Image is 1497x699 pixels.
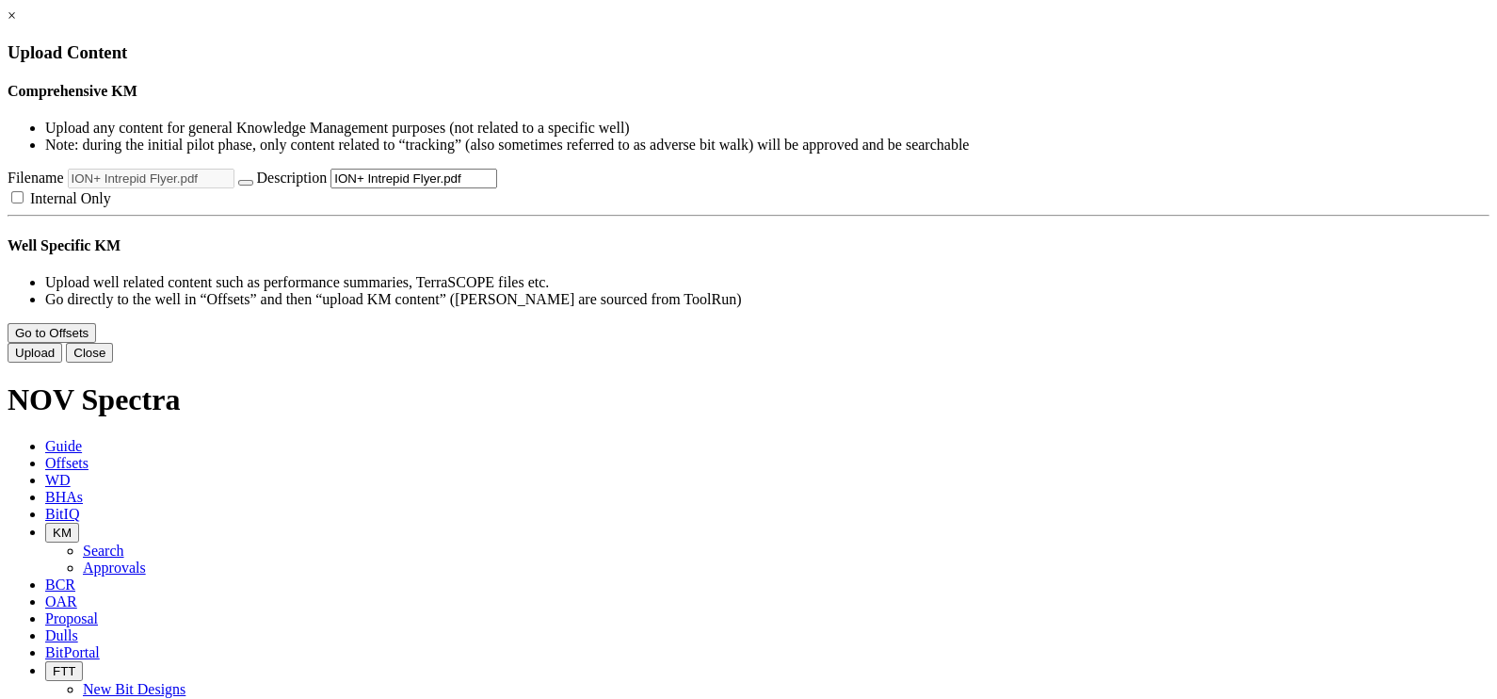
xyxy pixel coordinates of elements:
li: Upload any content for general Knowledge Management purposes (not related to a specific well) [45,120,1489,137]
button: Go to Offsets [8,323,96,343]
span: Dulls [45,627,78,643]
a: × [8,8,16,24]
span: BitPortal [45,644,100,660]
a: New Bit Designs [83,681,185,697]
span: Offsets [45,455,89,471]
span: OAR [45,593,77,610]
li: Upload well related content such as performance summaries, TerraSCOPE files etc. [45,274,1489,291]
button: Close [66,343,113,363]
li: Go directly to the well in “Offsets” and then “upload KM content” ([PERSON_NAME] are sourced from... [45,291,1489,308]
li: Note: during the initial pilot phase, only content related to “tracking” (also sometimes referred... [45,137,1489,154]
span: Proposal [45,610,98,626]
span: Internal Only [30,190,111,206]
h4: Comprehensive KM [8,83,1489,100]
h1: NOV Spectra [8,382,1489,417]
a: Approvals [83,560,146,576]
button: Upload [8,343,62,363]
a: Search [83,543,124,559]
span: FTT [53,664,75,678]
span: Filename [8,170,64,186]
span: Upload Content [8,42,127,62]
span: BCR [45,577,75,593]
span: KM [53,526,72,540]
h4: Well Specific KM [8,237,1489,254]
span: Guide [45,438,82,454]
input: Internal Only [11,191,24,203]
span: BHAs [45,489,83,505]
span: WD [45,472,71,488]
span: Description [257,170,328,186]
span: BitIQ [45,506,79,522]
